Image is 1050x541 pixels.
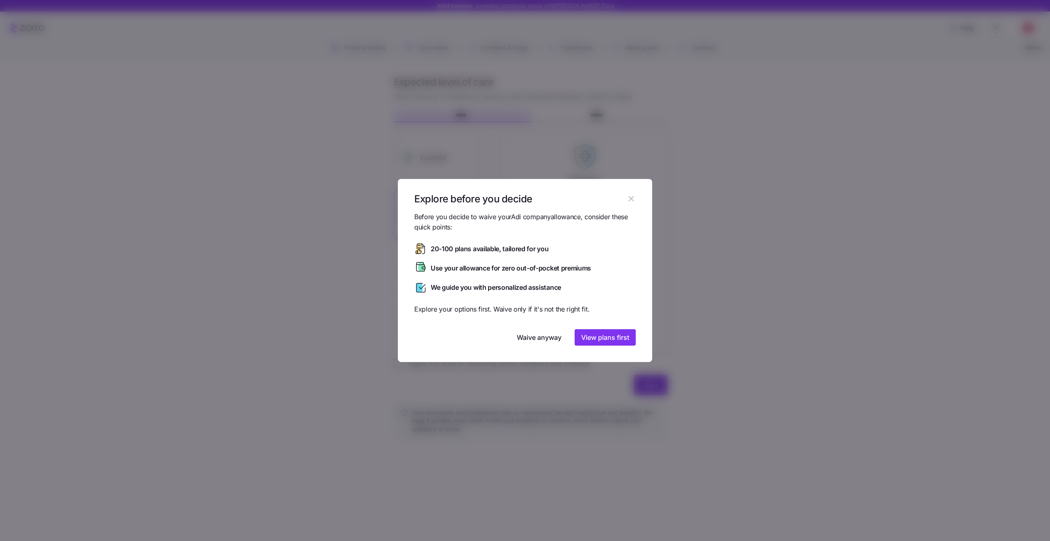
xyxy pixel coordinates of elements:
[414,304,636,314] span: Explore your options first. Waive only if it's not the right fit.
[431,282,561,293] span: We guide you with personalized assistance
[517,332,562,342] span: Waive anyway
[431,244,548,254] span: 20-100 plans available, tailored for you
[510,329,568,346] button: Waive anyway
[581,332,629,342] span: View plans first
[575,329,636,346] button: View plans first
[431,263,591,273] span: Use your allowance for zero out-of-pocket premiums
[414,212,636,232] span: Before you decide to waive your Adi company allowance, consider these quick points:
[414,193,625,205] h1: Explore before you decide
